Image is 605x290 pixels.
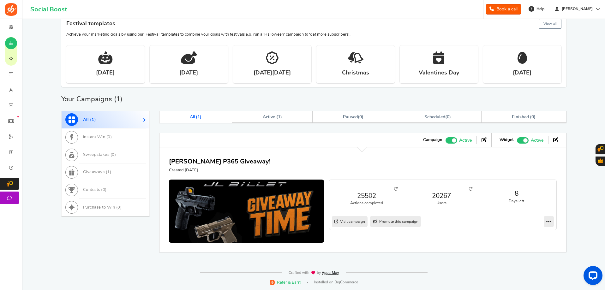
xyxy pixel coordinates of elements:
strong: Campaign [423,137,442,143]
span: 1 [92,118,94,122]
span: Paused [343,115,358,119]
span: | [307,282,308,283]
span: 1 [278,115,280,119]
h4: Festival templates [66,18,561,30]
strong: [DATE] [513,69,531,77]
a: 25502 [336,191,398,200]
li: 8 [479,183,554,210]
span: Scheduled [424,115,445,119]
span: Installed on BigCommerce [314,280,358,285]
span: Giveaways ( ) [83,170,111,174]
button: Gratisfaction [596,157,605,166]
span: 1 [116,96,120,103]
span: All ( ) [190,115,202,119]
span: 0 [531,115,534,119]
small: Actions completed [336,200,398,206]
img: Social Boost [5,3,17,16]
strong: Widget [500,137,514,143]
h1: Social Boost [30,6,67,13]
span: Finished ( ) [512,115,536,119]
span: 0 [112,153,115,157]
span: Gratisfaction [598,158,603,163]
span: Active ( ) [263,115,282,119]
img: img-footer.webp [288,271,339,275]
span: [PERSON_NAME] [559,6,595,12]
a: Promote this campaign [370,216,421,227]
span: ( ) [424,115,451,119]
span: All ( ) [83,118,96,122]
strong: [DATE] [179,69,198,77]
small: Users [410,200,472,206]
span: 0 [359,115,362,119]
span: 1 [107,170,110,174]
span: ( ) [343,115,363,119]
span: Purchase to Win ( ) [83,205,122,210]
iframe: LiveChat chat widget [578,263,605,290]
h2: Your Campaigns ( ) [61,96,123,102]
em: New [17,116,19,117]
span: Active [531,137,543,144]
button: View all [539,19,561,29]
span: Contests ( ) [83,188,107,192]
span: 0 [103,188,105,192]
span: 0 [447,115,449,119]
a: Refer & Earn! [270,279,301,285]
span: 0 [108,135,111,139]
span: 1 [197,115,200,119]
span: Instant Win ( ) [83,135,112,139]
small: Days left [485,198,548,204]
span: Sweepstakes ( ) [83,153,116,157]
a: Help [526,4,548,14]
strong: Christmas [342,69,369,77]
strong: [DATE][DATE] [254,69,291,77]
p: Achieve your marketing goals by using our 'Festival' templates to combine your goals with festiva... [66,32,561,38]
p: Created [DATE] [169,168,271,173]
span: 0 [117,205,120,210]
strong: Valentines Day [419,69,459,77]
span: Help [535,6,544,12]
a: Book a call [486,4,521,15]
span: Active [459,137,472,144]
a: Visit campaign [332,216,368,227]
li: Widget activated [495,136,548,144]
a: 20267 [410,191,472,200]
strong: [DATE] [96,69,115,77]
a: [PERSON_NAME] P365 Giveaway! [169,158,271,165]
